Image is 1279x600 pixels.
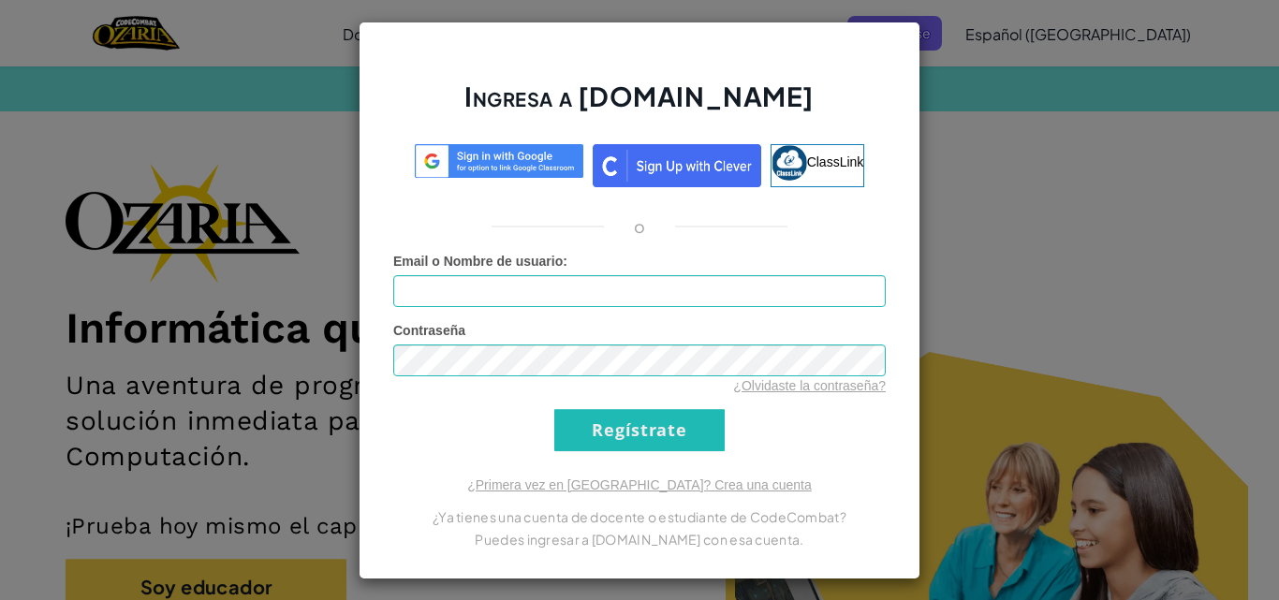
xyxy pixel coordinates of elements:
img: log-in-google-sso.svg [415,144,583,179]
span: Contraseña [393,323,465,338]
p: ¿Ya tienes una cuenta de docente o estudiante de CodeCombat? [393,505,886,528]
p: Puedes ingresar a [DOMAIN_NAME] con esa cuenta. [393,528,886,550]
span: Email o Nombre de usuario [393,254,563,269]
span: ClassLink [807,154,864,168]
h2: Ingresa a [DOMAIN_NAME] [393,79,886,133]
img: classlink-logo-small.png [772,145,807,181]
input: Regístrate [554,409,725,451]
img: clever_sso_button@2x.png [593,144,761,187]
p: o [634,215,645,238]
a: ¿Primera vez en [GEOGRAPHIC_DATA]? Crea una cuenta [467,477,812,492]
label: : [393,252,567,271]
a: ¿Olvidaste la contraseña? [733,378,886,393]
